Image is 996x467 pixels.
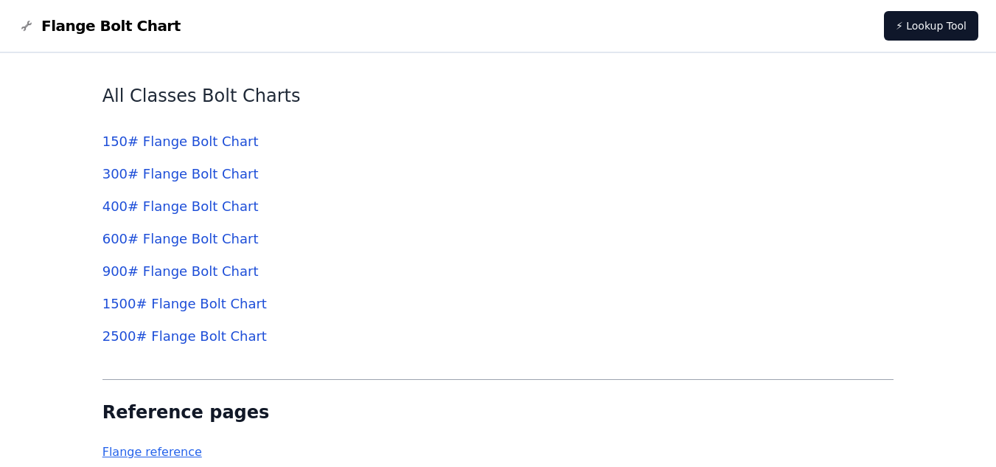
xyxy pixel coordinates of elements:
h2: Reference pages [102,401,591,424]
a: Flange reference [102,445,202,459]
span: Flange Bolt Chart [41,15,181,36]
img: Flange Bolt Chart Logo [18,17,35,35]
a: 900# Flange Bolt Chart [102,263,259,279]
a: 2500# Flange Bolt Chart [102,328,267,344]
a: All Classes Bolt Charts [102,86,301,106]
a: 300# Flange Bolt Chart [102,166,259,181]
a: 400# Flange Bolt Chart [102,198,259,214]
a: 600# Flange Bolt Chart [102,231,259,246]
a: Flange Bolt Chart LogoFlange Bolt Chart [18,15,181,36]
a: 1500# Flange Bolt Chart [102,296,267,311]
a: ⚡ Lookup Tool [884,11,978,41]
a: 150# Flange Bolt Chart [102,134,259,149]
